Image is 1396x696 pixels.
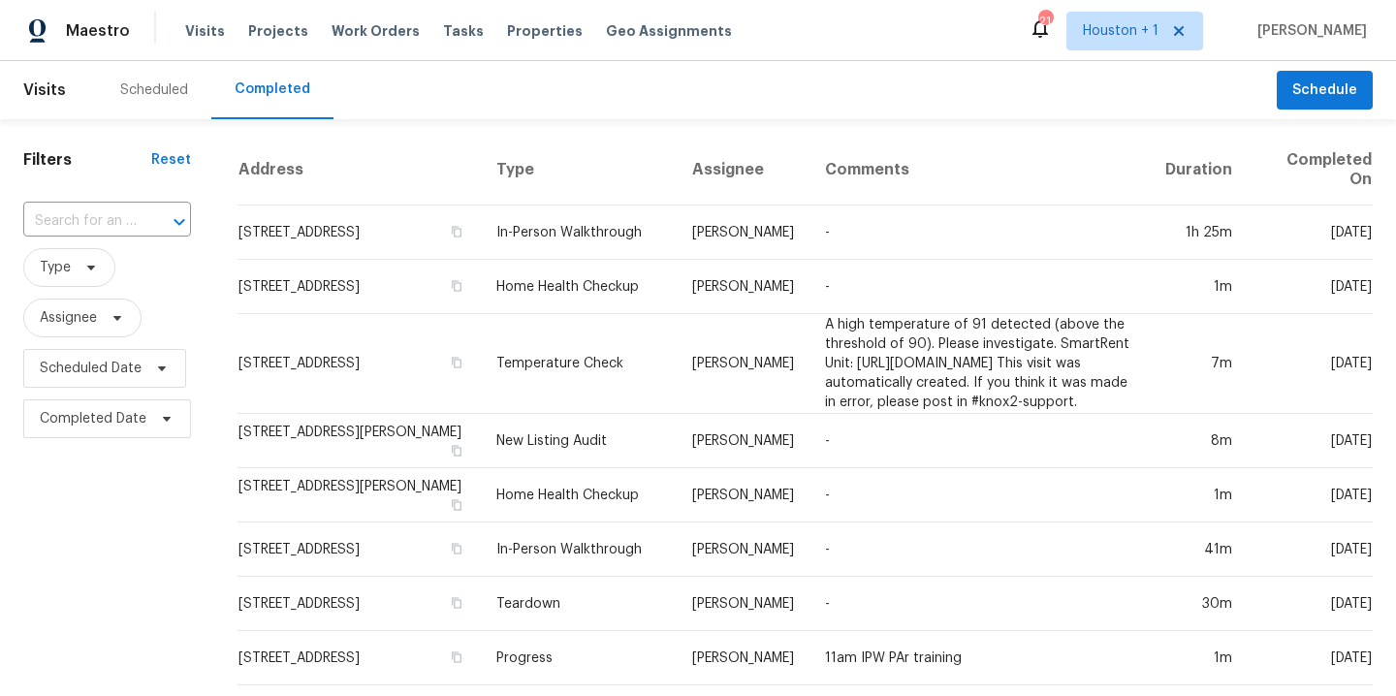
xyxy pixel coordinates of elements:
[448,594,465,612] button: Copy Address
[1150,314,1248,414] td: 7m
[238,206,481,260] td: [STREET_ADDRESS]
[448,442,465,459] button: Copy Address
[238,260,481,314] td: [STREET_ADDRESS]
[809,314,1150,414] td: A high temperature of 91 detected (above the threshold of 90). Please investigate. SmartRent Unit...
[1150,135,1248,206] th: Duration
[448,540,465,557] button: Copy Address
[238,522,481,577] td: [STREET_ADDRESS]
[809,522,1150,577] td: -
[1150,577,1248,631] td: 30m
[677,314,809,414] td: [PERSON_NAME]
[40,359,142,378] span: Scheduled Date
[332,21,420,41] span: Work Orders
[481,577,676,631] td: Teardown
[809,414,1150,468] td: -
[809,631,1150,685] td: 11am IPW PAr training
[1248,314,1373,414] td: [DATE]
[166,208,193,236] button: Open
[481,260,676,314] td: Home Health Checkup
[809,577,1150,631] td: -
[448,496,465,514] button: Copy Address
[448,223,465,240] button: Copy Address
[1248,522,1373,577] td: [DATE]
[677,468,809,522] td: [PERSON_NAME]
[809,135,1150,206] th: Comments
[120,80,188,100] div: Scheduled
[507,21,583,41] span: Properties
[1248,135,1373,206] th: Completed On
[448,354,465,371] button: Copy Address
[40,258,71,277] span: Type
[677,414,809,468] td: [PERSON_NAME]
[1248,631,1373,685] td: [DATE]
[23,69,66,111] span: Visits
[151,150,191,170] div: Reset
[1248,260,1373,314] td: [DATE]
[40,308,97,328] span: Assignee
[481,135,676,206] th: Type
[238,314,481,414] td: [STREET_ADDRESS]
[23,150,151,170] h1: Filters
[1248,414,1373,468] td: [DATE]
[443,24,484,38] span: Tasks
[1150,260,1248,314] td: 1m
[66,21,130,41] span: Maestro
[448,277,465,295] button: Copy Address
[677,577,809,631] td: [PERSON_NAME]
[677,260,809,314] td: [PERSON_NAME]
[1248,577,1373,631] td: [DATE]
[677,206,809,260] td: [PERSON_NAME]
[1083,21,1158,41] span: Houston + 1
[1292,79,1357,103] span: Schedule
[1277,71,1373,111] button: Schedule
[448,649,465,666] button: Copy Address
[481,206,676,260] td: In-Person Walkthrough
[1250,21,1367,41] span: [PERSON_NAME]
[185,21,225,41] span: Visits
[809,260,1150,314] td: -
[238,414,481,468] td: [STREET_ADDRESS][PERSON_NAME]
[481,314,676,414] td: Temperature Check
[481,468,676,522] td: Home Health Checkup
[677,631,809,685] td: [PERSON_NAME]
[1150,206,1248,260] td: 1h 25m
[23,206,137,237] input: Search for an address...
[1150,468,1248,522] td: 1m
[481,522,676,577] td: In-Person Walkthrough
[481,631,676,685] td: Progress
[238,135,481,206] th: Address
[1248,206,1373,260] td: [DATE]
[248,21,308,41] span: Projects
[238,468,481,522] td: [STREET_ADDRESS][PERSON_NAME]
[1038,12,1052,31] div: 21
[238,631,481,685] td: [STREET_ADDRESS]
[809,468,1150,522] td: -
[606,21,732,41] span: Geo Assignments
[1248,468,1373,522] td: [DATE]
[481,414,676,468] td: New Listing Audit
[809,206,1150,260] td: -
[1150,522,1248,577] td: 41m
[677,135,809,206] th: Assignee
[1150,414,1248,468] td: 8m
[1150,631,1248,685] td: 1m
[238,577,481,631] td: [STREET_ADDRESS]
[40,409,146,428] span: Completed Date
[235,79,310,99] div: Completed
[677,522,809,577] td: [PERSON_NAME]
